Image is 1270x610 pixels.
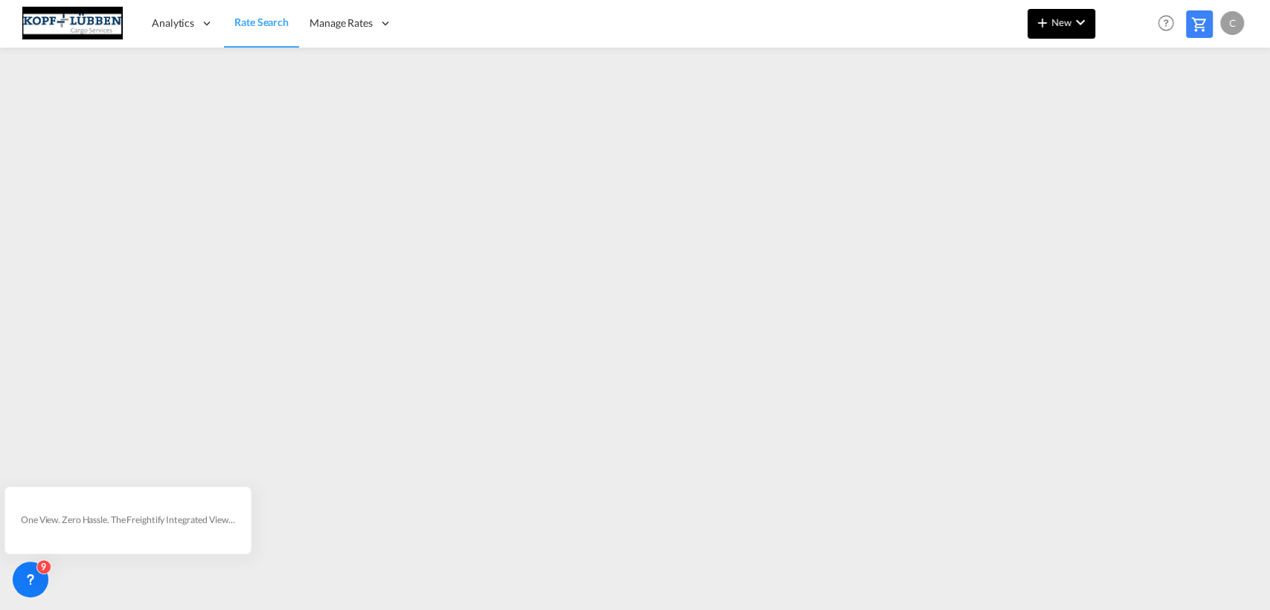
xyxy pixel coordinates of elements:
[310,16,373,30] span: Manage Rates
[1153,10,1178,36] span: Help
[1033,13,1051,31] md-icon: icon-plus 400-fg
[152,16,194,30] span: Analytics
[1220,11,1244,35] div: C
[1033,16,1089,28] span: New
[1027,9,1095,39] button: icon-plus 400-fgNewicon-chevron-down
[22,7,123,40] img: 25cf3bb0aafc11ee9c4fdbd399af7748.JPG
[1153,10,1186,37] div: Help
[1071,13,1089,31] md-icon: icon-chevron-down
[234,16,289,28] span: Rate Search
